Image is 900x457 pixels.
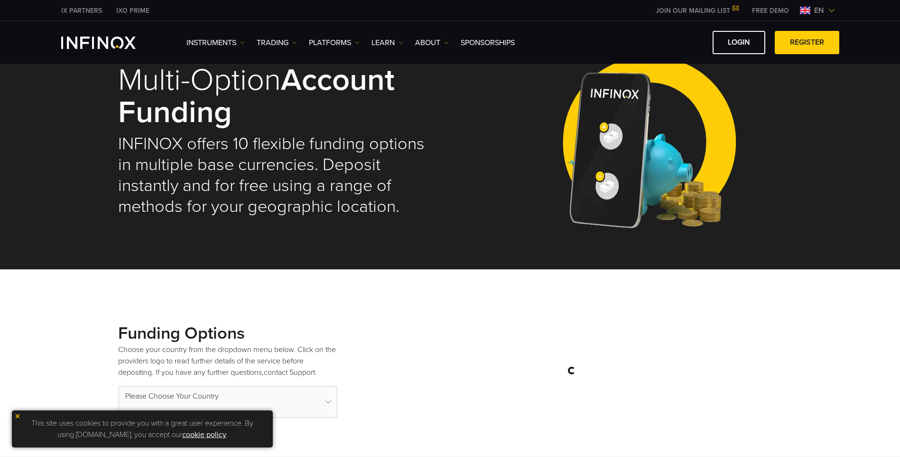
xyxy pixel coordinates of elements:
[182,430,226,439] a: cookie policy
[109,6,157,16] a: INFINOX
[118,133,437,217] h2: INFINOX offers 10 flexible funding options in multiple base currencies. Deposit instantly and for...
[775,31,839,54] a: REGISTER
[17,415,268,443] p: This site uses cookies to provide you with a great user experience. By using [DOMAIN_NAME], you a...
[745,6,796,16] a: INFINOX MENU
[309,37,360,48] a: PLATFORMS
[810,5,828,16] span: en
[257,37,297,48] a: TRADING
[186,37,245,48] a: Instruments
[118,323,245,343] strong: Funding Options
[61,37,158,49] a: INFINOX Logo
[118,344,337,378] p: Choose your country from the dropdown menu below. Click on the providers logo to read further det...
[118,61,395,131] strong: Account Funding
[14,413,21,419] img: yellow close icon
[461,37,515,48] a: SPONSORSHIPS
[713,31,765,54] a: LOGIN
[118,64,437,129] h1: Multi-Option
[264,368,315,377] a: contact Support
[54,6,109,16] a: INFINOX
[415,37,449,48] a: ABOUT
[649,7,745,15] a: JOIN OUR MAILING LIST
[371,37,403,48] a: Learn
